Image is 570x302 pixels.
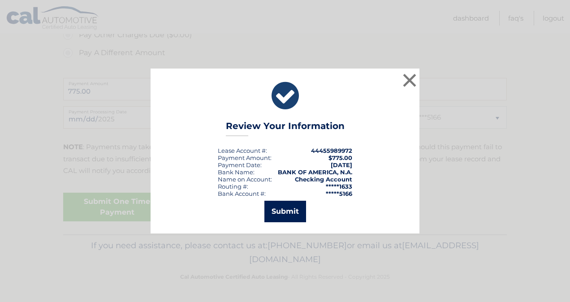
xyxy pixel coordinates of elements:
div: Bank Account #: [218,190,266,197]
div: Routing #: [218,183,248,190]
strong: 44455989972 [311,147,352,154]
div: Lease Account #: [218,147,267,154]
strong: BANK OF AMERICA, N.A. [278,168,352,176]
div: Payment Amount: [218,154,272,161]
span: Payment Date [218,161,260,168]
strong: Checking Account [295,176,352,183]
h3: Review Your Information [226,121,345,136]
div: : [218,161,262,168]
div: Name on Account: [218,176,272,183]
div: Bank Name: [218,168,255,176]
button: × [401,71,419,89]
button: Submit [264,201,306,222]
span: $775.00 [328,154,352,161]
span: [DATE] [331,161,352,168]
